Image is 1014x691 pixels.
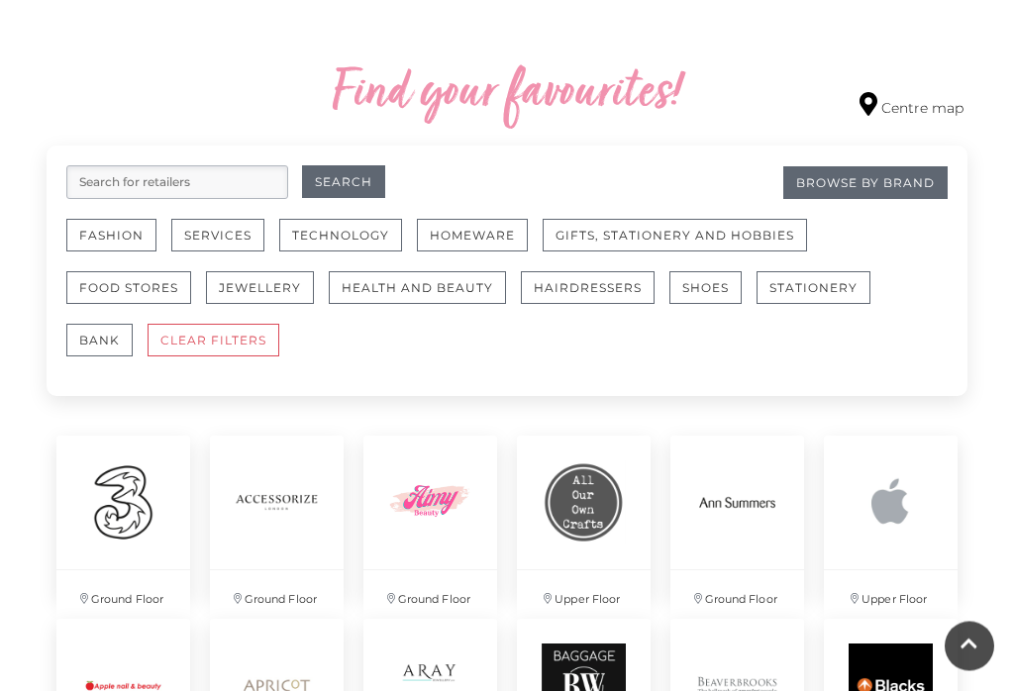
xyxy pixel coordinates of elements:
[669,272,742,305] button: Shoes
[521,272,655,305] button: Hairdressers
[206,272,314,305] button: Jewellery
[669,272,757,325] a: Shoes
[507,427,660,610] a: Upper Floor
[302,166,385,199] button: Search
[329,272,521,325] a: Health and Beauty
[660,427,814,610] a: Ground Floor
[171,220,264,252] button: Services
[417,220,543,272] a: Homeware
[354,427,507,610] a: Ground Floor
[210,571,344,620] p: Ground Floor
[200,427,354,610] a: Ground Floor
[66,220,171,272] a: Fashion
[670,571,804,620] p: Ground Floor
[148,325,294,377] a: CLEAR FILTERS
[783,167,948,200] a: Browse By Brand
[206,272,329,325] a: Jewellery
[47,427,200,610] a: Ground Floor
[148,325,279,357] button: CLEAR FILTERS
[205,63,809,127] h2: Find your favourites!
[517,571,651,620] p: Upper Floor
[329,272,506,305] button: Health and Beauty
[363,571,497,620] p: Ground Floor
[66,272,191,305] button: Food Stores
[279,220,402,252] button: Technology
[860,93,963,120] a: Centre map
[814,427,967,610] a: Upper Floor
[66,272,206,325] a: Food Stores
[56,571,190,620] p: Ground Floor
[171,220,279,272] a: Services
[66,166,288,200] input: Search for retailers
[66,325,148,377] a: Bank
[824,571,958,620] p: Upper Floor
[543,220,822,272] a: Gifts, Stationery and Hobbies
[417,220,528,252] button: Homeware
[279,220,417,272] a: Technology
[521,272,669,325] a: Hairdressers
[757,272,885,325] a: Stationery
[543,220,807,252] button: Gifts, Stationery and Hobbies
[66,325,133,357] button: Bank
[757,272,870,305] button: Stationery
[66,220,156,252] button: Fashion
